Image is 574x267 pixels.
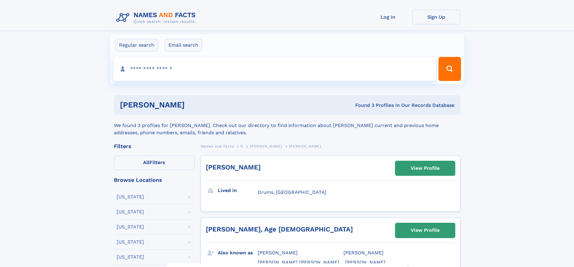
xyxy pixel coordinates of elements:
div: [US_STATE] [117,225,144,229]
a: Names and Facts [201,142,234,150]
span: [PERSON_NAME] [258,250,298,256]
span: [PERSON_NAME] [343,250,384,256]
h3: Lived in [218,185,258,196]
div: View Profile [411,161,440,175]
a: [PERSON_NAME], Age [DEMOGRAPHIC_DATA] [206,225,353,233]
span: Drums, [GEOGRAPHIC_DATA] [258,189,326,195]
div: Filters [114,144,195,149]
button: Search Button [438,57,461,81]
a: R [240,142,243,150]
div: [US_STATE] [117,194,144,199]
span: [PERSON_NAME] [250,144,282,148]
div: We found 3 profiles for [PERSON_NAME]. Check out our directory to find information about [PERSON_... [114,115,460,136]
span: [PERSON_NAME] [PERSON_NAME] [258,259,339,265]
a: View Profile [395,161,455,175]
div: [US_STATE] [117,255,144,259]
label: Email search [165,39,202,51]
a: Sign Up [412,10,460,24]
span: All [143,160,149,165]
h3: Also known as [218,248,258,258]
div: [US_STATE] [117,210,144,214]
a: Log In [364,10,412,24]
span: [PERSON_NAME] [289,144,321,148]
a: [PERSON_NAME] [250,142,282,150]
span: [PERSON_NAME] [345,259,385,265]
div: View Profile [411,223,440,237]
h1: [PERSON_NAME] [120,101,270,109]
span: R [240,144,243,148]
img: Logo Names and Facts [114,10,201,26]
a: [PERSON_NAME] [206,163,261,171]
div: Browse Locations [114,177,195,183]
a: View Profile [395,223,455,238]
div: Found 3 Profiles In Our Records Database [270,102,454,109]
label: Regular search [115,39,158,51]
input: search input [113,57,436,81]
label: Filters [114,156,195,170]
div: [US_STATE] [117,240,144,244]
